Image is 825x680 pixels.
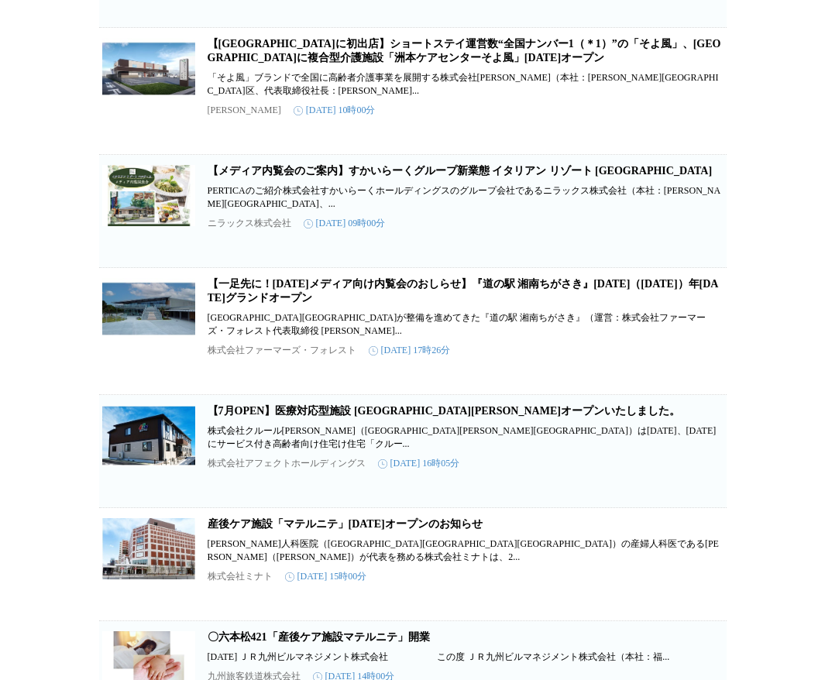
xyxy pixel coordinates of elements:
[369,344,451,357] time: [DATE] 17時26分
[208,537,724,564] p: [PERSON_NAME]人科医院（[GEOGRAPHIC_DATA][GEOGRAPHIC_DATA][GEOGRAPHIC_DATA]）の産婦人科医である[PERSON_NAME]（[PER...
[208,38,721,64] a: 【[GEOGRAPHIC_DATA]に初出店】ショートステイ運営数“全国ナンバー1（＊1）”の「そよ風」、[GEOGRAPHIC_DATA]に複合型介護施設「洲本ケアセンターそよ風」[DATE]...
[208,570,273,583] p: 株式会社ミナト
[294,104,376,117] time: [DATE] 10時00分
[208,105,281,116] p: [PERSON_NAME]
[208,311,724,338] p: [GEOGRAPHIC_DATA][GEOGRAPHIC_DATA]が整備を進めてきた『道の駅 湘南ちがさき』（運営：株式会社ファーマーズ・フォレスト代表取締役 [PERSON_NAME]...
[208,651,724,664] p: [DATE] ＪＲ九州ビルマネジメント株式会社 この度 ＪＲ九州ビルマネジメント株式会社（本社：福...
[208,631,430,643] a: 〇六本松421「産後ケア施設マテルニテ」開業
[208,457,366,470] p: 株式会社アフェクトホールディングス
[208,518,483,530] a: 産後ケア施設「マテルニテ」[DATE]オープンのお知らせ
[285,570,367,583] time: [DATE] 15時00分
[102,404,195,466] img: 【7月OPEN】医療対応型施設 クルール岡崎大和町別館オープンいたしました。
[208,405,680,417] a: 【7月OPEN】医療対応型施設 [GEOGRAPHIC_DATA][PERSON_NAME]オープンいたしました。
[208,424,724,451] p: 株式会社クルール[PERSON_NAME]（[GEOGRAPHIC_DATA][PERSON_NAME][GEOGRAPHIC_DATA]）は[DATE]、[DATE]にサービス付き高齢者向け住...
[378,457,460,470] time: [DATE] 16時05分
[208,217,291,230] p: ニラックス株式会社
[102,37,195,99] img: 【淡路島に初出店】ショートステイ運営数“全国ナンバー1（＊1）”の「そよ風」、洲本市に複合型介護施設「洲本ケアセンターそよ風」9月1日オープン
[208,165,713,177] a: 【メディア内覧会のご案内】すかいらーくグループ新業態 イタリアン リゾート [GEOGRAPHIC_DATA]
[102,277,195,339] img: 【一足先に！7月3日（木）メディア向け内覧会のおしらせ】『道の駅 湘南ちがさき』2025（令和 7）年7月7日（月）グランドオープン
[304,217,386,230] time: [DATE] 09時00分
[208,184,724,211] p: PERTICAのご紹介株式会社すかいらーくホールディングスのグループ会社であるニラックス株式会社（本社：[PERSON_NAME][GEOGRAPHIC_DATA]、...
[102,164,195,226] img: 【メディア内覧会のご案内】すかいらーくグループ新業態 イタリアン リゾート ペルティカ 港北ニュータウン
[208,71,724,98] p: 「そよ風」ブランドで全国に高齢者介護事業を展開する株式会社[PERSON_NAME]（本社：[PERSON_NAME][GEOGRAPHIC_DATA]区、代表取締役社長：[PERSON_NAM...
[102,517,195,579] img: 産後ケア施設「マテルニテ」2025年8月1日オープンのお知らせ
[208,344,356,357] p: 株式会社ファーマーズ・フォレスト
[208,278,719,304] a: 【一足先に！[DATE]メディア向け内覧会のおしらせ】『道の駅 湘南ちがさき』[DATE]（[DATE]）年[DATE]グランドオープン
